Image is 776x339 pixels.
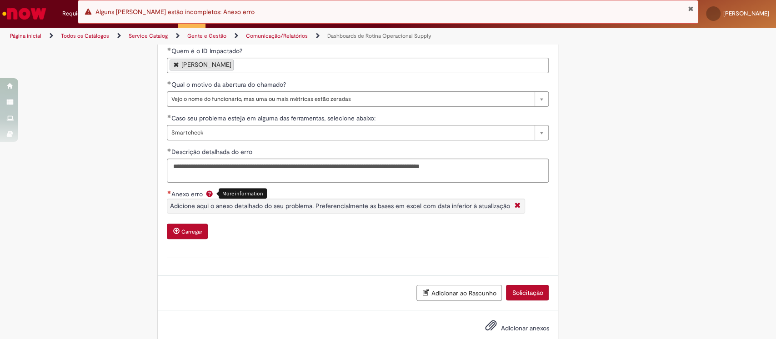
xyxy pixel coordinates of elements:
span: Caso seu problema esteja em alguma das ferramentas, selecione abaixo: [171,114,377,122]
button: Carregar anexo de Anexo erro Required [167,224,208,239]
span: Obrigatório Preenchido [167,81,171,85]
button: Solicitação [506,285,549,300]
span: Descrição detalhada do erro [171,148,254,156]
small: Carregar [181,228,202,235]
span: Obrigatório Preenchido [167,148,171,152]
span: Qual o motivo da abertura do chamado? [171,80,287,89]
a: Comunicação/Relatórios [246,32,308,40]
div: [PERSON_NAME] [181,61,231,68]
span: Obrigatório Preenchido [167,47,171,51]
span: Obrigatório Preenchido [167,115,171,118]
ul: Trilhas de página [7,28,511,45]
span: Ajuda para Anexo erro [204,190,215,197]
span: Smartcheck [171,125,530,140]
a: Página inicial [10,32,41,40]
textarea: Descrição detalhada do erro [167,159,549,183]
span: Necessários [167,190,171,194]
i: Fechar More information Por question_anexo_erro [512,201,522,211]
span: Requisições [62,9,94,18]
img: ServiceNow [1,5,48,23]
span: Alguns [PERSON_NAME] estão incompletos: Anexo erro [95,8,255,16]
span: Quem é o ID Impactado? [171,47,244,55]
span: Vejo o nome do funcionário, mas uma ou mais métricas estão zeradas [171,92,530,106]
a: Service Catalog [129,32,168,40]
span: Adicionar anexos [501,324,549,332]
div: More information [219,188,267,199]
button: Adicionar anexos [482,317,499,338]
a: Dashboards de Rotina Operacional Supply [327,32,431,40]
span: [PERSON_NAME] [723,10,769,17]
button: Adicionar ao Rascunho [416,285,502,301]
a: Todos os Catálogos [61,32,109,40]
button: Fechar Notificação [687,5,693,12]
span: Anexo erro [171,190,204,198]
a: Remover Lucas Correia Barbosa de Quem é o ID Impactado? [173,61,179,67]
a: Gente e Gestão [187,32,226,40]
span: Adicione aqui o anexo detalhado do seu problema. Preferencialmente as bases em excel com data inf... [170,202,510,210]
